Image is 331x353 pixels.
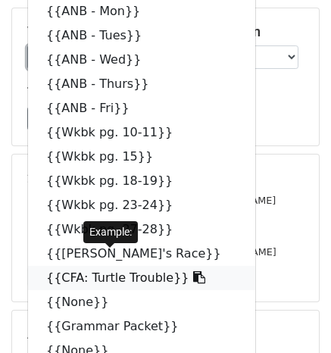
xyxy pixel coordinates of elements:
a: {{CFA: Turtle Trouble}} [28,266,255,290]
div: Example: [83,221,138,243]
a: {{[PERSON_NAME]'s Race}} [28,242,255,266]
a: {{None}} [28,290,255,314]
a: {{Wkbk pg. 15}} [28,145,255,169]
a: {{Wkbk pg. 18-19}} [28,169,255,193]
small: [PERSON_NAME][EMAIL_ADDRESS][DOMAIN_NAME] [27,246,276,258]
a: {{Wkbk pg. 27-28}} [28,217,255,242]
a: {{ANB - Wed}} [28,48,255,72]
a: {{Grammar Packet}} [28,314,255,339]
a: {{Wkbk pg. 23-24}} [28,193,255,217]
a: {{ANB - Thurs}} [28,72,255,96]
a: {{ANB - Fri}} [28,96,255,120]
a: {{Wkbk pg. 10-11}} [28,120,255,145]
iframe: Chat Widget [255,280,331,353]
a: {{ANB - Tues}} [28,23,255,48]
